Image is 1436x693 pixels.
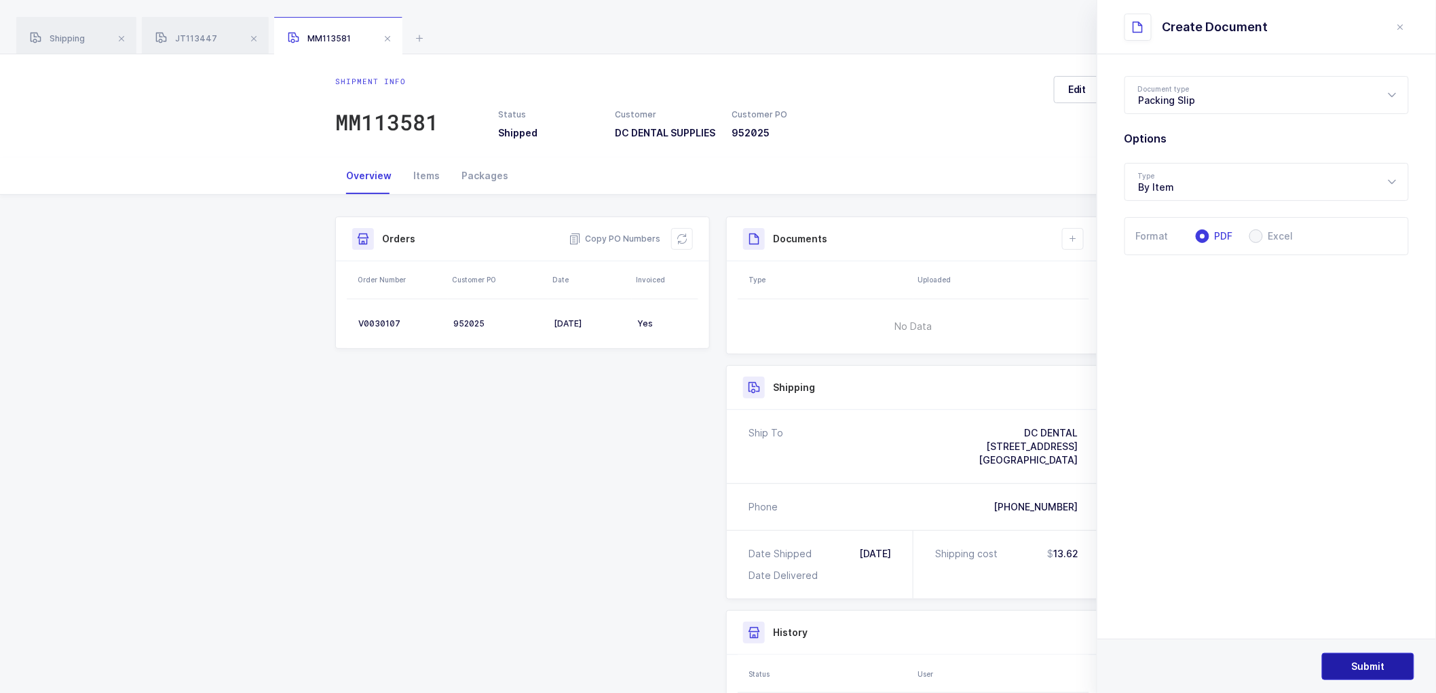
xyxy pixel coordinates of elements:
[918,669,1085,679] div: User
[615,109,715,121] div: Customer
[749,500,778,514] div: Phone
[637,318,653,329] span: Yes
[451,157,519,194] div: Packages
[569,232,660,246] button: Copy PO Numbers
[1054,76,1101,103] button: Edit
[773,381,815,394] h3: Shipping
[498,109,599,121] div: Status
[826,306,1002,347] span: No Data
[155,33,217,43] span: JT113447
[1047,547,1078,561] span: 13.62
[749,547,817,561] div: Date Shipped
[30,33,85,43] span: Shipping
[452,274,544,285] div: Customer PO
[935,547,1003,561] div: Shipping cost
[749,669,909,679] div: Status
[335,157,402,194] div: Overview
[732,109,833,121] div: Customer PO
[859,547,891,561] div: [DATE]
[358,318,442,329] div: V0030107
[1125,130,1409,147] h2: Options
[1352,660,1385,673] span: Submit
[615,126,715,140] h3: DC DENTAL SUPPLIES
[552,274,628,285] div: Date
[636,274,694,285] div: Invoiced
[402,157,451,194] div: Items
[382,232,415,246] h3: Orders
[994,500,1078,514] div: [PHONE_NUMBER]
[498,126,599,140] h3: Shipped
[288,33,351,43] span: MM113581
[732,126,833,140] h3: 952025
[1263,231,1293,241] span: Excel
[1068,83,1087,96] span: Edit
[979,454,1078,466] span: [GEOGRAPHIC_DATA]
[1322,653,1414,680] button: Submit
[335,76,438,87] div: Shipment info
[749,426,783,467] div: Ship To
[1163,19,1268,35] div: Create Document
[1393,19,1409,35] button: close drawer
[979,426,1078,440] div: DC DENTAL
[453,318,543,329] div: 952025
[358,274,444,285] div: Order Number
[918,274,1085,285] div: Uploaded
[749,569,823,582] div: Date Delivered
[1209,231,1233,241] span: PDF
[773,626,808,639] h3: History
[773,232,827,246] h3: Documents
[749,274,909,285] div: Type
[979,440,1078,453] div: [STREET_ADDRESS]
[554,318,626,329] div: [DATE]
